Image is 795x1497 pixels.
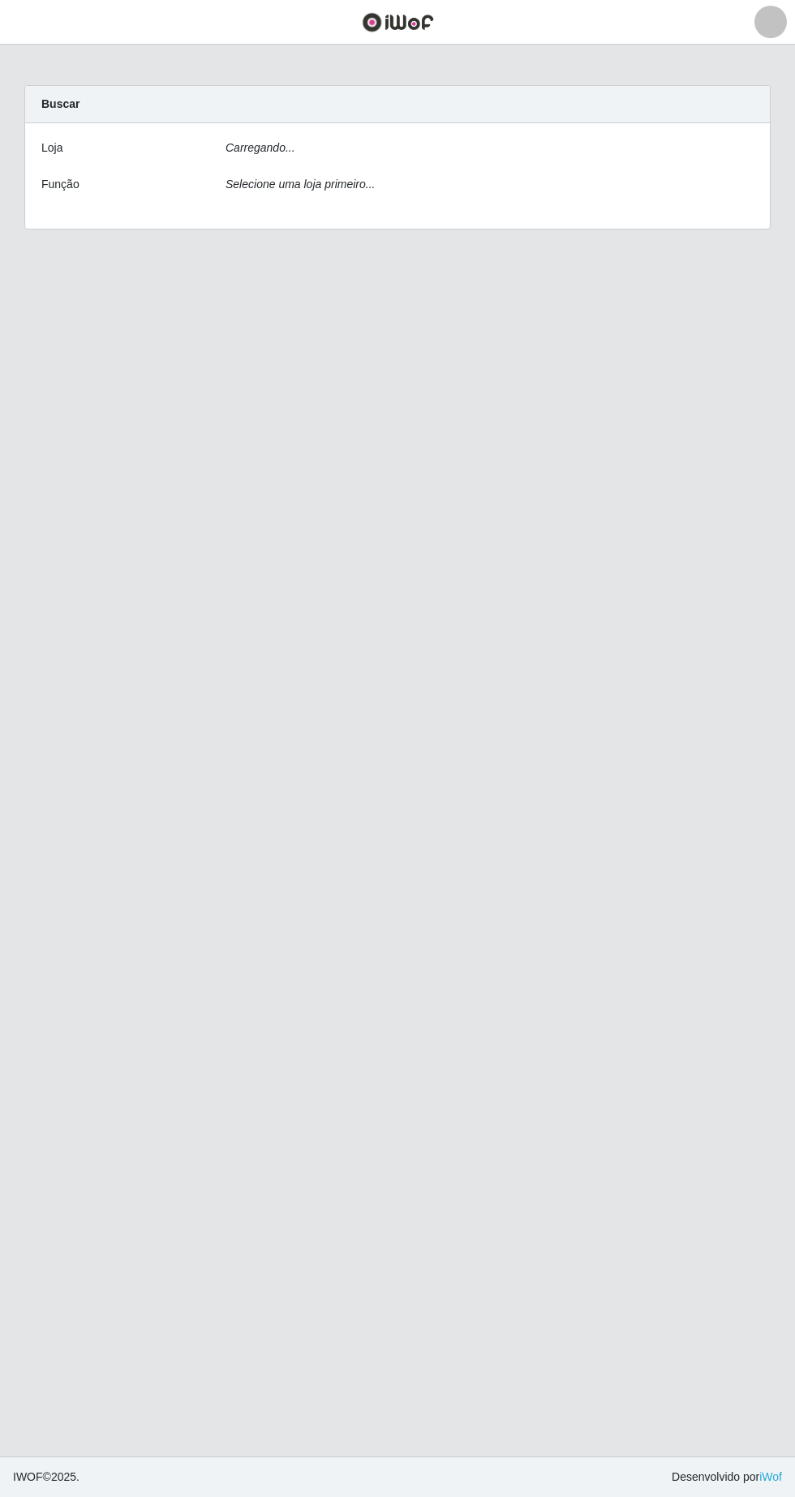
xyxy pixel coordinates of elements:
[13,1469,79,1486] span: © 2025 .
[41,97,79,110] strong: Buscar
[41,139,62,157] label: Loja
[759,1470,782,1483] a: iWof
[226,141,295,154] i: Carregando...
[362,12,434,32] img: CoreUI Logo
[13,1470,43,1483] span: IWOF
[41,176,79,193] label: Função
[672,1469,782,1486] span: Desenvolvido por
[226,178,375,191] i: Selecione uma loja primeiro...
